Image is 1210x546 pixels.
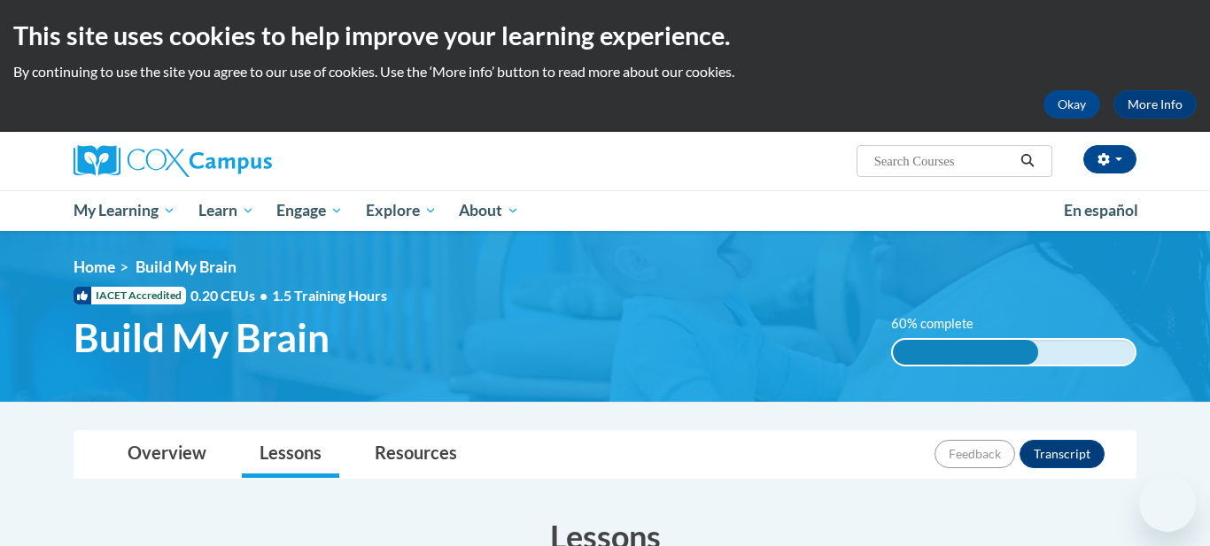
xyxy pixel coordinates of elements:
span: Engage [276,200,343,221]
a: Home [74,258,115,276]
a: Lessons [242,431,339,478]
span: Explore [366,200,437,221]
span: About [459,200,519,221]
span: 0.20 CEUs [190,286,272,305]
span: My Learning [74,200,175,221]
span: Build My Brain [74,314,330,361]
a: About [448,190,531,231]
a: Engage [265,190,354,231]
button: Account Settings [1083,145,1136,173]
a: Overview [110,431,224,478]
span: IACET Accredited [74,287,186,304]
a: My Learning [62,190,187,231]
span: Build My Brain [136,258,237,276]
div: Main menu [47,190,1163,231]
button: Okay [1043,90,1100,119]
a: More Info [1113,90,1197,119]
img: Cox Campus [74,145,272,177]
span: Learn [198,200,254,221]
a: Explore [354,190,448,231]
a: Learn [187,190,266,231]
div: 60% complete [893,340,1038,365]
span: 1.5 Training Hours [272,287,387,304]
p: By continuing to use the site you agree to our use of cookies. Use the ‘More info’ button to read... [13,62,1197,81]
span: • [260,287,268,304]
input: Search Courses [873,150,1014,172]
a: Resources [357,431,475,478]
iframe: Button to launch messaging window [1139,475,1196,532]
button: Feedback [935,440,1015,468]
a: Cox Campus [74,145,410,177]
label: 60% complete [891,314,993,334]
a: En español [1052,192,1150,229]
h2: This site uses cookies to help improve your learning experience. [13,18,1197,53]
button: Search [1014,150,1041,172]
span: En español [1064,201,1138,219]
